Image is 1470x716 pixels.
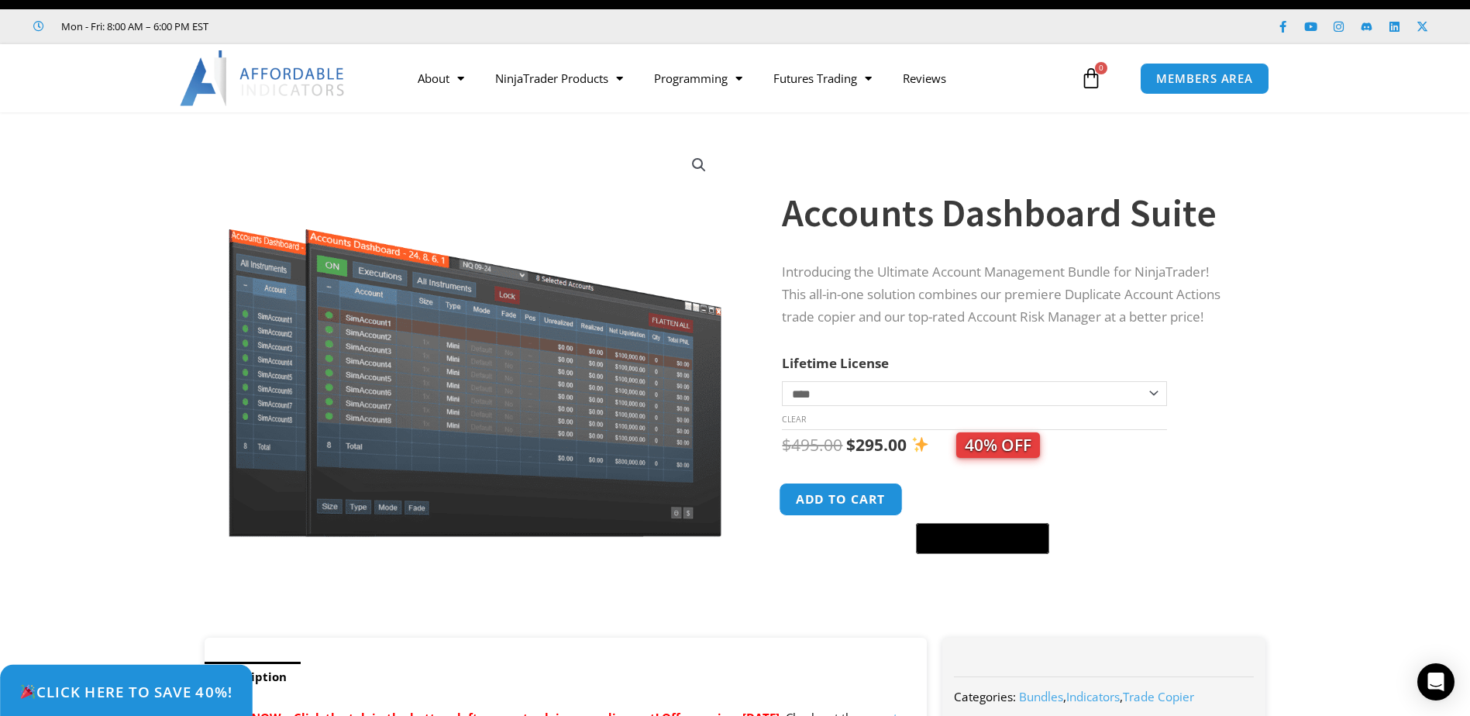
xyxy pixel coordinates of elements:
span: $ [782,434,791,456]
bdi: 495.00 [782,434,842,456]
a: MEMBERS AREA [1140,63,1269,95]
h1: Accounts Dashboard Suite [782,186,1234,240]
iframe: Customer reviews powered by Trustpilot [230,19,463,34]
bdi: 295.00 [846,434,907,456]
a: Clear options [782,414,806,425]
a: View full-screen image gallery [685,151,713,179]
button: Buy with GPay [916,523,1049,554]
a: Reviews [887,60,962,96]
p: Introducing the Ultimate Account Management Bundle for NinjaTrader! This all-in-one solution comb... [782,261,1234,329]
img: LogoAI | Affordable Indicators – NinjaTrader [180,50,346,106]
span: Click Here to save 40%! [19,684,232,699]
a: NinjaTrader Products [480,60,639,96]
div: Open Intercom Messenger [1417,663,1455,701]
label: Lifetime License [782,354,889,372]
nav: Menu [402,60,1076,96]
img: 🎉 [21,684,36,699]
span: MEMBERS AREA [1156,73,1253,84]
span: 0 [1095,62,1107,74]
span: Mon - Fri: 8:00 AM – 6:00 PM EST [57,17,208,36]
a: Futures Trading [758,60,887,96]
span: 40% OFF [956,432,1040,458]
iframe: Secure express checkout frame [913,481,1052,518]
a: Programming [639,60,758,96]
span: $ [846,434,855,456]
iframe: PayPal Message 1 [782,563,1234,577]
a: About [402,60,480,96]
img: ✨ [912,436,928,453]
button: Add to cart [780,483,904,516]
a: 0 [1057,56,1125,101]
